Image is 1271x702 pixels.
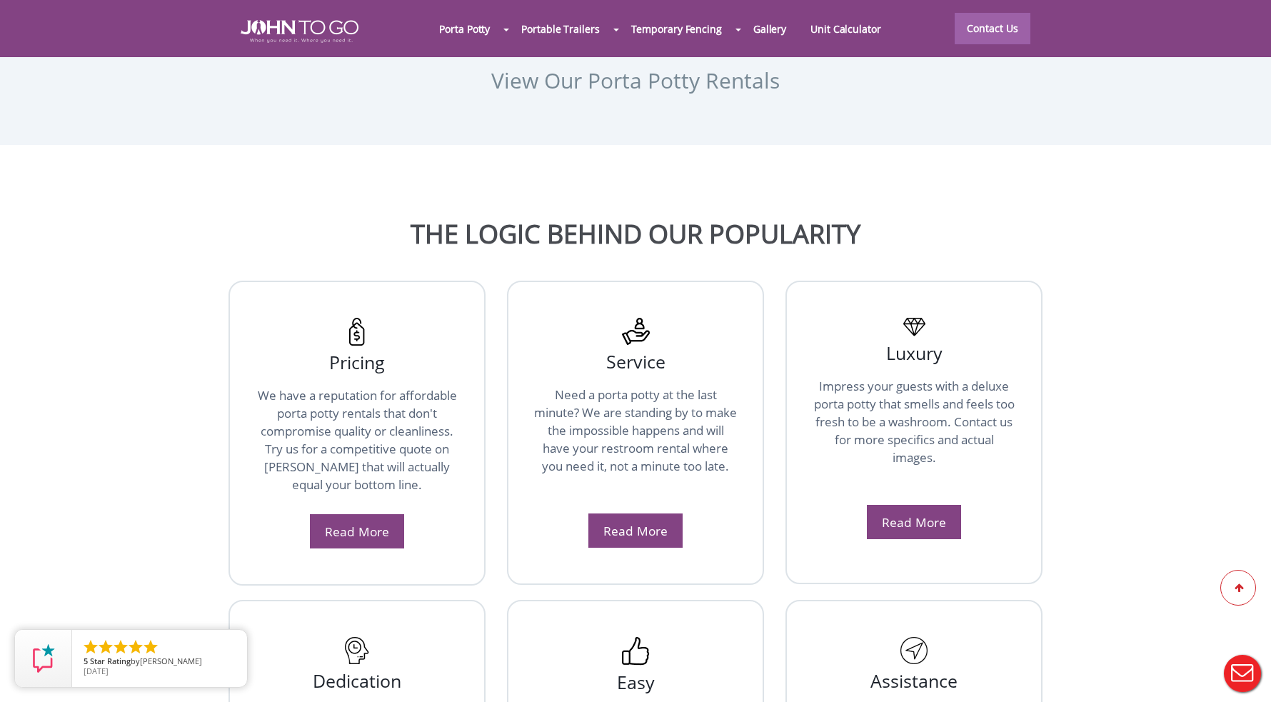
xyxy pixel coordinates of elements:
[142,638,159,656] li: 
[329,343,385,374] a: Pricing
[794,664,1034,691] a: Assistance
[491,66,780,95] a: View Our Porta Potty Rentals
[619,14,734,44] a: Temporary Fencing
[903,318,925,336] img: Luxury
[11,220,1260,249] h2: THE LOGIC BEHIND OUR POPULARITY
[140,656,202,666] span: [PERSON_NAME]
[97,638,114,656] li: 
[603,522,668,539] a: Read More
[84,656,88,666] span: 5
[741,14,798,44] a: Gallery
[90,656,131,666] span: Star Rating
[1214,645,1271,702] button: Live Chat
[812,377,1016,498] p: Impress your guests with a deluxe porta potty that smells and feels too fresh to be a washroom. C...
[127,638,144,656] li: 
[812,336,1016,363] a: Luxury
[255,386,459,507] p: We have a reputation for affordable porta potty rentals that don't compromise quality or cleanlin...
[533,666,738,693] a: Easy
[533,386,738,506] p: Need a porta potty at the last minute? We are standing by to make the impossible happens and will...
[112,638,129,656] li: 
[29,644,58,673] img: Review Rating
[798,14,893,44] a: Unit Calculator
[882,513,946,531] a: Read More
[900,637,928,664] img: Assistance
[325,523,389,540] a: Read More
[606,342,665,373] a: Service
[82,638,99,656] li: 
[622,318,650,345] img: Service
[255,664,459,691] h4: Dedication
[622,637,650,666] img: Easy
[509,14,611,44] a: Portable Trailers
[343,637,371,664] img: Dedication
[955,13,1030,44] a: Contact Us
[84,657,236,667] span: by
[427,14,502,44] a: Porta Potty
[241,20,358,43] img: JOHN to go
[349,318,365,346] img: Pricing
[84,666,109,676] span: [DATE]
